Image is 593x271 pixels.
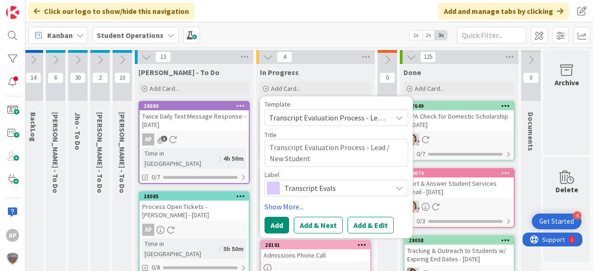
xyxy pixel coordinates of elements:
[438,3,569,19] div: Add and manage tabs by clicking
[144,103,249,109] div: 28089
[404,236,514,245] div: 28058
[404,201,514,213] div: EW
[409,170,514,176] div: 28074
[220,153,221,164] span: :
[260,68,299,77] span: In Progress
[404,102,514,110] div: 27649
[92,72,108,83] span: 2
[261,241,370,261] div: 28101Admissions Phone Call
[294,217,343,233] button: Add & Next
[144,193,249,200] div: 28085
[539,217,574,226] div: Get Started
[379,72,395,83] span: 0
[6,229,19,242] div: AP
[269,112,385,124] span: Transcript Evaluation Process - Lead / New Student
[532,214,581,229] div: Open Get Started checklist, remaining modules: 4
[265,171,279,178] span: Label
[420,51,436,63] span: 125
[265,242,370,248] div: 28101
[155,51,171,63] span: 13
[409,237,514,244] div: 28058
[404,169,514,198] div: 28074Sort & Answer Student Services Email - [DATE]
[95,112,105,193] span: Zaida - To Do
[404,110,514,131] div: GPA Check for Domestic Scholarship - [DATE]
[261,249,370,261] div: Admissions Phone Call
[271,84,301,93] span: Add Card...
[142,148,220,169] div: Time in [GEOGRAPHIC_DATA]
[435,31,447,40] span: 3x
[404,169,514,177] div: 28074
[48,72,63,83] span: 6
[410,31,422,40] span: 1x
[265,217,289,233] button: Add
[404,102,514,131] div: 27649GPA Check for Domestic Scholarship - [DATE]
[523,72,539,83] span: 0
[457,27,526,44] input: Quick Filter...
[19,1,42,13] span: Support
[139,192,249,221] div: 28085Process Open Tickets - [PERSON_NAME] - [DATE]
[51,112,60,193] span: Emilie - To Do
[73,112,82,150] span: Jho - To Do
[142,133,154,145] div: AP
[139,133,249,145] div: AP
[150,84,179,93] span: Add Card...
[139,224,249,236] div: AP
[25,72,41,83] span: 14
[284,182,387,195] span: Transcript Evals
[416,216,425,226] span: 0/3
[139,201,249,221] div: Process Open Tickets - [PERSON_NAME] - [DATE]
[265,131,277,139] label: Title
[404,101,515,161] a: 27649GPA Check for Domestic Scholarship - [DATE]EW0/7
[6,252,19,265] img: avatar
[47,30,73,41] span: Kanban
[404,236,514,265] div: 28058Tracking & Outreach to Students w/ Expiring End Dates - [DATE]
[142,224,154,236] div: AP
[48,4,50,11] div: 1
[28,3,195,19] div: Click our logo to show/hide this navigation
[265,139,408,167] textarea: Transcript Evaluation Process - Lead / New Student
[265,101,290,107] span: Template
[416,149,425,159] span: 0/7
[415,84,444,93] span: Add Card...
[261,241,370,249] div: 28101
[142,239,220,259] div: Time in [GEOGRAPHIC_DATA]
[151,172,160,182] span: 0/7
[407,133,419,145] img: EW
[29,112,38,142] span: BackLog
[221,153,246,164] div: 4h 50m
[409,103,514,109] div: 27649
[573,211,581,220] div: 4
[139,102,249,131] div: 28089Twice Daily Text Message Response - [DATE]
[265,201,408,212] a: Show More...
[404,168,515,228] a: 28074Sort & Answer Student Services Email - [DATE]EW0/3
[220,244,221,254] span: :
[404,133,514,145] div: EW
[6,6,19,19] img: Visit kanbanzone.com
[404,68,421,77] span: Done
[422,31,435,40] span: 2x
[404,245,514,265] div: Tracking & Outreach to Students w/ Expiring End Dates - [DATE]
[221,244,246,254] div: 5h 50m
[139,110,249,131] div: Twice Daily Text Message Response - [DATE]
[139,101,250,184] a: 28089Twice Daily Text Message Response - [DATE]APTime in [GEOGRAPHIC_DATA]:4h 50m0/7
[277,51,292,63] span: 4
[118,112,127,193] span: Eric - To Do
[555,184,578,195] div: Delete
[114,72,130,83] span: 10
[70,72,86,83] span: 30
[97,31,164,40] b: Student Operations
[404,177,514,198] div: Sort & Answer Student Services Email - [DATE]
[407,201,419,213] img: EW
[161,136,167,142] span: 3
[139,192,249,201] div: 28085
[347,217,394,233] button: Add & Edit
[526,112,536,151] span: Documents
[139,102,249,110] div: 28089
[139,68,220,77] span: Amanda - To Do
[555,77,579,88] div: Archive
